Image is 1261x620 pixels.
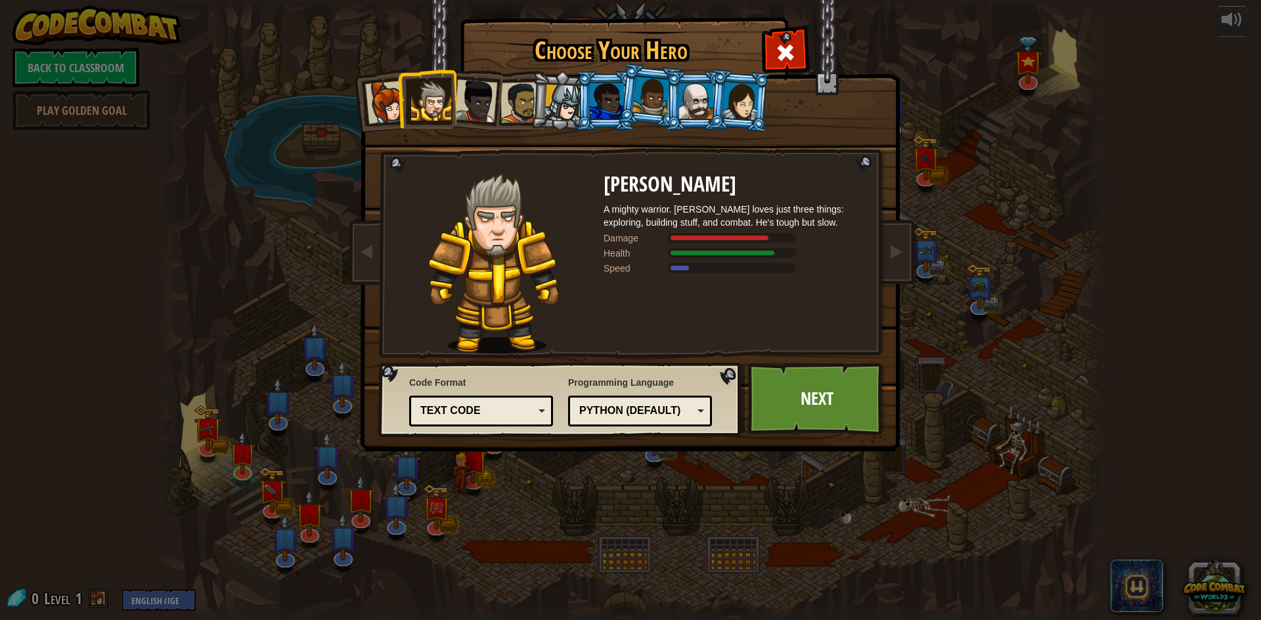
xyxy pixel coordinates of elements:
li: Alejandro the Duelist [486,70,546,131]
div: Python (Default) [579,403,693,419]
span: Code Format [409,376,553,389]
div: Damage [604,232,669,245]
li: Illia Shieldsmith [708,69,771,133]
li: Sir Tharin Thunderfist [397,69,456,129]
li: Gordon the Stalwart [576,71,635,131]
h2: [PERSON_NAME] [604,173,866,196]
div: Speed [604,262,669,275]
li: Hattori Hanzō [530,70,592,133]
div: A mighty warrior. [PERSON_NAME] loves just three things: exploring, building stuff, and combat. H... [604,203,866,229]
li: Lady Ida Justheart [439,66,504,131]
h1: Choose Your Hero [463,37,759,64]
img: language-selector-background.png [378,363,745,438]
li: Arryn Stonewall [617,63,682,129]
div: Text code [420,403,534,419]
li: Captain Anya Weston [350,68,414,133]
div: Gains 140% of listed Warrior armor health. [604,247,866,260]
div: Deals 120% of listed Warrior weapon damage. [604,232,866,245]
div: Moves at 6 meters per second. [604,262,866,275]
li: Okar Stompfoot [665,71,724,131]
a: Next [748,363,885,435]
div: Health [604,247,669,260]
span: Programming Language [568,376,712,389]
img: knight-pose.png [428,173,560,354]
